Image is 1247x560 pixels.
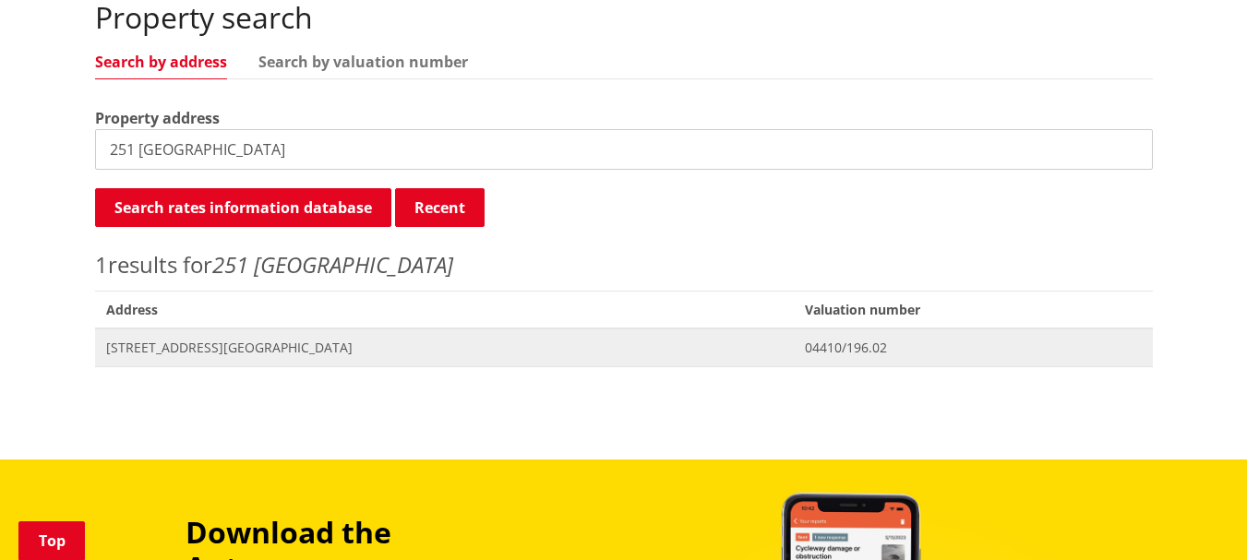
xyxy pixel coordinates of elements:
[258,54,468,69] a: Search by valuation number
[95,129,1153,170] input: e.g. Duke Street NGARUAWAHIA
[95,328,1153,366] a: [STREET_ADDRESS][GEOGRAPHIC_DATA] 04410/196.02
[794,291,1152,328] span: Valuation number
[1162,483,1229,549] iframe: Messenger Launcher
[395,188,485,227] button: Recent
[95,107,220,129] label: Property address
[95,248,1153,281] p: results for
[106,339,784,357] span: [STREET_ADDRESS][GEOGRAPHIC_DATA]
[95,188,391,227] button: Search rates information database
[805,339,1141,357] span: 04410/196.02
[18,521,85,560] a: Top
[95,249,108,280] span: 1
[95,291,795,328] span: Address
[212,249,453,280] em: 251 [GEOGRAPHIC_DATA]
[95,54,227,69] a: Search by address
